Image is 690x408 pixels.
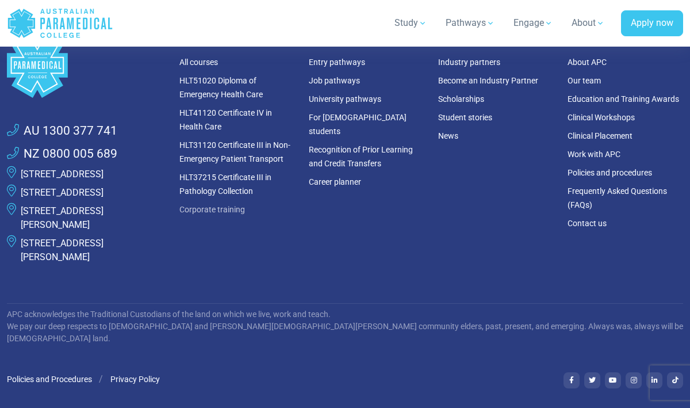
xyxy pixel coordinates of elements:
a: Corporate training [179,205,245,214]
a: Job pathways [309,76,360,85]
a: News [438,131,458,140]
a: Space [7,33,166,98]
a: Recognition of Prior Learning and Credit Transfers [309,145,413,168]
a: Study [388,7,434,39]
a: Clinical Placement [568,131,632,140]
a: HLT31120 Certificate III in Non-Emergency Patient Transport [179,140,290,163]
a: Our team [568,76,601,85]
a: [STREET_ADDRESS] [21,169,103,180]
a: Industry partners [438,58,500,67]
a: [STREET_ADDRESS][PERSON_NAME] [21,238,103,262]
a: Clinical Workshops [568,113,635,122]
a: Engage [507,7,560,39]
a: Pathways [439,7,502,39]
a: Student stories [438,113,492,122]
a: Education and Training Awards [568,94,679,104]
a: Career planner [309,177,361,186]
a: Australian Paramedical College [7,5,113,42]
a: Scholarships [438,94,484,104]
a: Policies and procedures [568,168,652,177]
a: Entry pathways [309,58,365,67]
a: Privacy Policy [110,375,160,384]
a: About APC [568,58,607,67]
a: Apply now [621,10,683,37]
a: All courses [179,58,218,67]
a: [STREET_ADDRESS] [21,187,103,198]
a: Work with APC [568,150,620,159]
p: APC acknowledges the Traditional Custodians of the land on which we live, work and teach. We pay ... [7,308,683,345]
a: University pathways [309,94,381,104]
a: HLT37215 Certificate III in Pathology Collection [179,173,271,196]
a: Contact us [568,219,607,228]
a: [STREET_ADDRESS][PERSON_NAME] [21,205,103,230]
a: About [565,7,612,39]
a: NZ 0800 005 689 [7,145,117,163]
a: Frequently Asked Questions (FAQs) [568,186,667,209]
a: Become an Industry Partner [438,76,538,85]
a: Policies and Procedures [7,375,92,384]
a: For [DEMOGRAPHIC_DATA] students [309,113,407,136]
a: HLT51020 Diploma of Emergency Health Care [179,76,263,99]
a: HLT41120 Certificate IV in Health Care [179,108,272,131]
a: AU 1300 377 741 [7,122,117,140]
